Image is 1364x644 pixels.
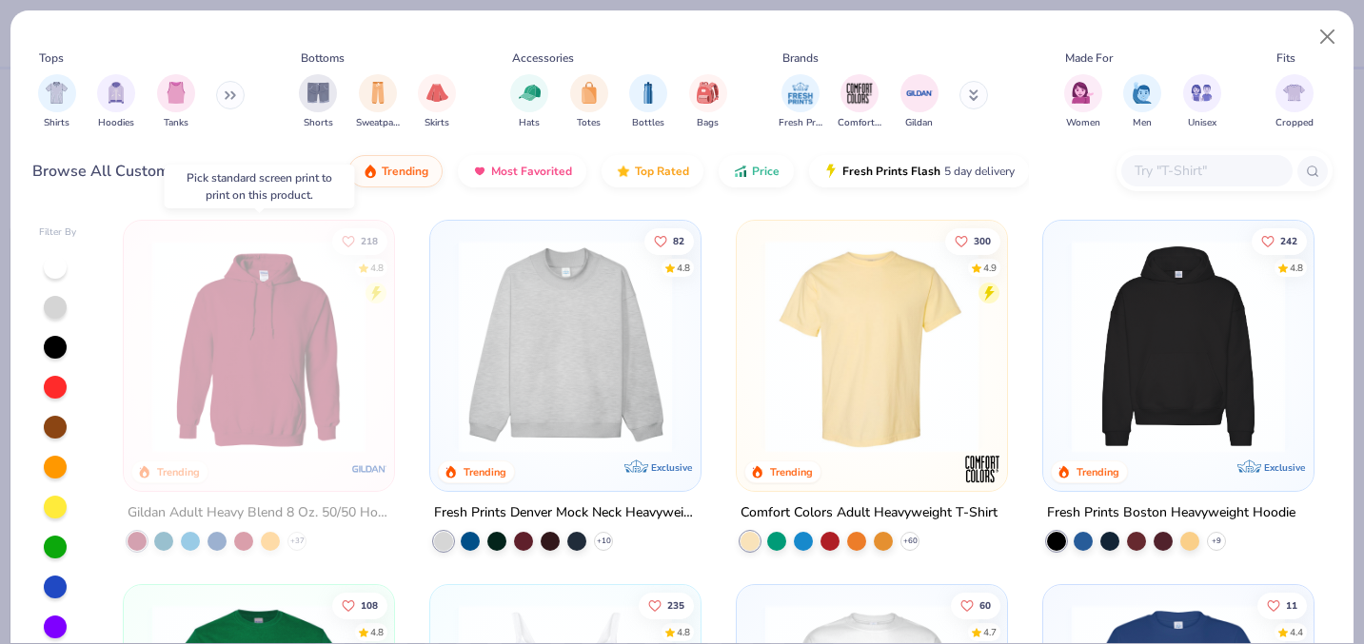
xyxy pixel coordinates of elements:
[361,236,378,245] span: 218
[1123,74,1161,130] div: filter for Men
[951,592,1000,618] button: Like
[900,74,939,130] button: filter button
[689,74,727,130] button: filter button
[719,155,794,187] button: Price
[629,74,667,130] div: filter for Bottles
[1276,49,1295,67] div: Fits
[1290,261,1303,275] div: 4.8
[356,74,400,130] button: filter button
[809,155,1029,187] button: Fresh Prints Flash5 day delivery
[106,82,127,104] img: Hoodies Image
[638,82,659,104] img: Bottles Image
[1290,625,1303,639] div: 4.4
[756,240,988,453] img: 029b8af0-80e6-406f-9fdc-fdf898547912
[304,116,333,130] span: Shorts
[905,116,933,130] span: Gildan
[741,501,998,525] div: Comfort Colors Adult Heavyweight T-Shirt
[1275,116,1314,130] span: Cropped
[166,82,187,104] img: Tanks Image
[963,450,1001,488] img: Comfort Colors logo
[900,74,939,130] div: filter for Gildan
[616,164,631,179] img: TopRated.gif
[361,600,378,610] span: 108
[97,74,135,130] button: filter button
[175,169,345,204] div: Pick standard screen print to print on this product.
[97,74,135,130] div: filter for Hoodies
[1064,74,1102,130] button: filter button
[673,236,684,245] span: 82
[979,600,991,610] span: 60
[128,501,390,525] div: Gildan Adult Heavy Blend 8 Oz. 50/50 Hooded Sweatshirt
[1212,536,1221,547] span: + 9
[434,501,697,525] div: Fresh Prints Denver Mock Neck Heavyweight Sweatshirt
[1133,160,1279,182] input: Try "T-Shirt"
[519,116,540,130] span: Hats
[38,74,76,130] div: filter for Shirts
[779,116,822,130] span: Fresh Prints
[945,227,1000,254] button: Like
[838,74,881,130] div: filter for Comfort Colors
[838,74,881,130] button: filter button
[752,164,780,179] span: Price
[1283,82,1305,104] img: Cropped Image
[1123,74,1161,130] button: filter button
[1275,74,1314,130] div: filter for Cropped
[299,74,337,130] div: filter for Shorts
[579,82,600,104] img: Totes Image
[1065,49,1113,67] div: Made For
[449,240,682,453] img: f5d85501-0dbb-4ee4-b115-c08fa3845d83
[786,79,815,107] img: Fresh Prints Image
[370,261,384,275] div: 4.8
[974,236,991,245] span: 300
[667,600,684,610] span: 235
[697,116,719,130] span: Bags
[782,49,819,67] div: Brands
[367,82,388,104] img: Sweatpants Image
[491,164,572,179] span: Most Favorited
[1252,227,1307,254] button: Like
[356,116,400,130] span: Sweatpants
[1191,82,1213,104] img: Unisex Image
[1066,116,1100,130] span: Women
[597,536,611,547] span: + 10
[779,74,822,130] button: filter button
[1275,74,1314,130] button: filter button
[1310,19,1346,55] button: Close
[32,160,275,183] div: Browse All Customizable Products
[1286,600,1297,610] span: 11
[143,240,375,453] img: 01756b78-01f6-4cc6-8d8a-3c30c1a0c8ac
[1183,74,1221,130] div: filter for Unisex
[458,155,586,187] button: Most Favorited
[418,74,456,130] div: filter for Skirts
[363,164,378,179] img: trending.gif
[1264,461,1305,474] span: Exclusive
[356,74,400,130] div: filter for Sweatpants
[290,536,305,547] span: + 37
[639,592,694,618] button: Like
[635,164,689,179] span: Top Rated
[644,227,694,254] button: Like
[348,155,443,187] button: Trending
[677,261,690,275] div: 4.8
[1257,592,1307,618] button: Like
[1280,236,1297,245] span: 242
[299,74,337,130] button: filter button
[519,82,541,104] img: Hats Image
[983,625,997,639] div: 4.7
[510,74,548,130] button: filter button
[307,82,329,104] img: Shorts Image
[629,74,667,130] button: filter button
[845,79,874,107] img: Comfort Colors Image
[632,116,664,130] span: Bottles
[157,74,195,130] div: filter for Tanks
[842,164,940,179] span: Fresh Prints Flash
[38,74,76,130] button: filter button
[46,82,68,104] img: Shirts Image
[697,82,718,104] img: Bags Image
[332,227,387,254] button: Like
[689,74,727,130] div: filter for Bags
[905,79,934,107] img: Gildan Image
[1132,82,1153,104] img: Men Image
[903,536,918,547] span: + 60
[472,164,487,179] img: most_fav.gif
